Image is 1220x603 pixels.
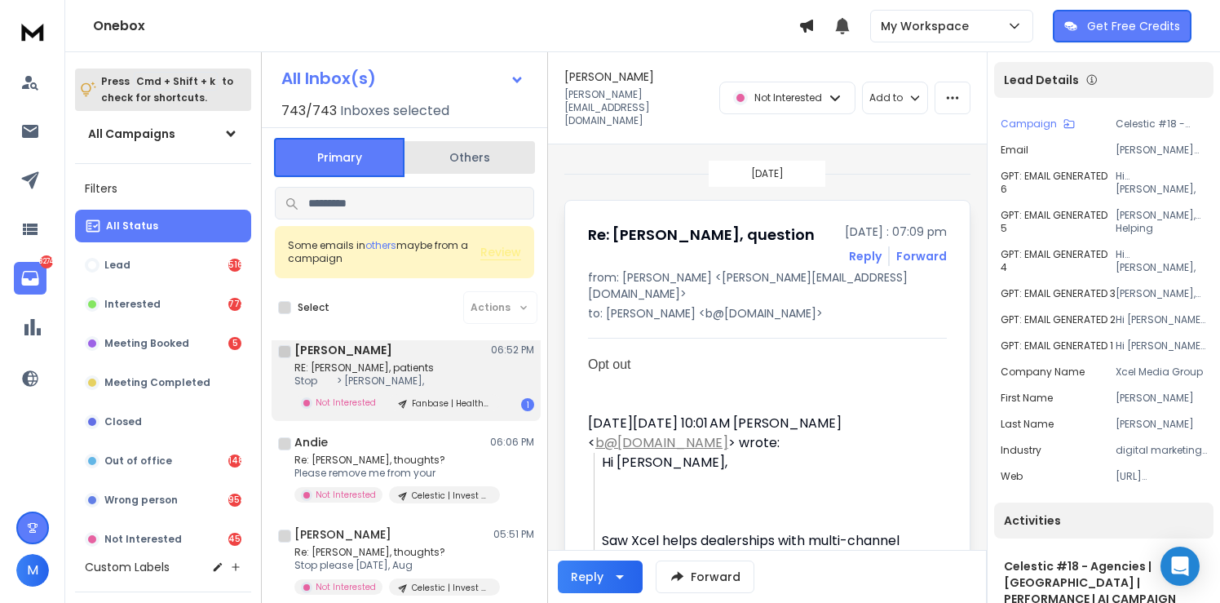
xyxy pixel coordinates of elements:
[75,117,251,150] button: All Campaigns
[1001,248,1116,274] p: GPT: EMAIL GENERATED 4
[1116,248,1207,274] p: Hi [PERSON_NAME], Saw Xcel helps dealerships with multi-channel marketing – great space, but it f...
[1001,287,1116,300] p: GPT: EMAIL GENERATED 3
[93,16,798,36] h1: Onebox
[1116,392,1207,405] p: [PERSON_NAME]
[268,62,537,95] button: All Inbox(s)
[101,73,233,106] p: Press to check for shortcuts.
[75,327,251,360] button: Meeting Booked5
[16,554,49,587] button: M
[412,397,490,410] p: Fanbase | Healthcare | AI
[40,255,53,268] p: 8274
[1001,418,1054,431] p: Last Name
[558,561,643,593] button: Reply
[1160,547,1200,586] div: Open Intercom Messenger
[1004,72,1079,88] p: Lead Details
[75,366,251,399] button: Meeting Completed
[1116,366,1207,379] p: Xcel Media Group
[1001,117,1057,131] p: Campaign
[1001,392,1053,405] p: First Name
[751,167,784,180] p: [DATE]
[104,337,189,350] p: Meeting Booked
[490,436,534,449] p: 06:06 PM
[896,248,947,264] div: Forward
[588,305,947,321] p: to: [PERSON_NAME] <b@[DOMAIN_NAME]>
[365,238,396,252] span: others
[1001,339,1113,352] p: GPT: EMAIL GENERATED 1
[1116,287,1207,300] p: [PERSON_NAME], Finding a reliable lead gen partner can be tough—most overpromise, underdeliver, a...
[994,503,1213,539] div: Activities
[228,298,241,311] div: 773
[294,361,490,375] p: RE: [PERSON_NAME], patients
[75,406,251,438] button: Closed
[869,91,903,104] p: Add to
[104,415,142,428] p: Closed
[1116,144,1207,157] p: [PERSON_NAME][EMAIL_ADDRESS][DOMAIN_NAME]
[104,259,130,272] p: Lead
[294,559,490,572] p: Stop please [DATE], Aug
[1001,117,1075,131] button: Campaign
[75,445,251,477] button: Out of office1483
[404,140,535,175] button: Others
[595,433,728,452] a: b@[DOMAIN_NAME]
[281,101,337,121] span: 743 / 743
[849,248,882,264] button: Reply
[88,126,175,142] h1: All Campaigns
[340,101,449,121] h3: Inboxes selected
[316,581,376,593] p: Not Interested
[1116,313,1207,326] p: Hi [PERSON_NAME], We help agencies like Xcel get more clients without hassle. Our AI service deli...
[75,523,251,556] button: Not Interested4543
[294,546,490,559] p: Re: [PERSON_NAME], thoughts?
[294,467,490,480] p: Please remove me from your
[564,69,654,85] h1: [PERSON_NAME]
[1001,366,1085,379] p: Company Name
[75,249,251,282] button: Lead516
[1001,170,1116,196] p: GPT: EMAIL GENERATED 6
[412,582,490,594] p: Celestic | Invest Real Estate [GEOGRAPHIC_DATA] | Performance | AI
[1001,444,1041,457] p: Industry
[14,262,46,295] a: 8274
[1001,313,1116,326] p: GPT: EMAIL GENERATED 2
[228,259,241,272] div: 516
[1116,339,1207,352] p: Hi [PERSON_NAME], As VP of client support at Xcel, you know referrals are great but unpredictable...
[75,210,251,242] button: All Status
[75,288,251,321] button: Interested773
[1001,144,1028,157] p: Email
[104,533,182,546] p: Not Interested
[1001,470,1023,483] p: web
[493,528,534,541] p: 05:51 PM
[294,454,490,467] p: Re: [PERSON_NAME], thoughts?
[228,454,241,468] div: 1483
[656,561,754,593] button: Forward
[298,301,329,314] label: Select
[521,398,534,411] div: 1
[588,269,947,302] p: from: [PERSON_NAME] <[PERSON_NAME][EMAIL_ADDRESS][DOMAIN_NAME]>
[294,434,328,450] h1: Andie
[16,16,49,47] img: logo
[104,494,178,507] p: Wrong person
[1053,10,1191,42] button: Get Free Credits
[104,454,172,468] p: Out of office
[1116,170,1207,196] p: Hi [PERSON_NAME], Saw Xcel helps dealerships scale sales with connected campaigns. Scaling withou...
[75,177,251,200] h3: Filters
[1116,444,1207,457] p: digital marketing agencies
[75,484,251,517] button: Wrong person954
[294,526,391,543] h1: [PERSON_NAME]
[1116,470,1207,483] p: [URL][DOMAIN_NAME]
[1116,117,1207,131] p: Celestic #18 - Agencies | [GEOGRAPHIC_DATA] | PERFORMANCE | AI CAMPAIGN
[228,533,241,546] div: 4543
[571,569,603,585] div: Reply
[588,414,934,453] div: [DATE][DATE] 10:01 AM [PERSON_NAME] < > wrote:
[274,138,404,177] button: Primary
[491,344,534,357] p: 06:52 PM
[134,72,218,91] span: Cmd + Shift + k
[281,70,376,86] h1: All Inbox(s)
[104,298,161,311] p: Interested
[1116,209,1207,235] p: [PERSON_NAME], Helping dealerships sell more is Xcel’s focus, but scaling your own client base? P...
[1001,209,1116,235] p: GPT: EMAIL GENERATED 5
[480,244,521,260] button: Review
[316,489,376,501] p: Not Interested
[845,224,947,240] p: [DATE] : 07:09 pm
[1116,418,1207,431] p: [PERSON_NAME]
